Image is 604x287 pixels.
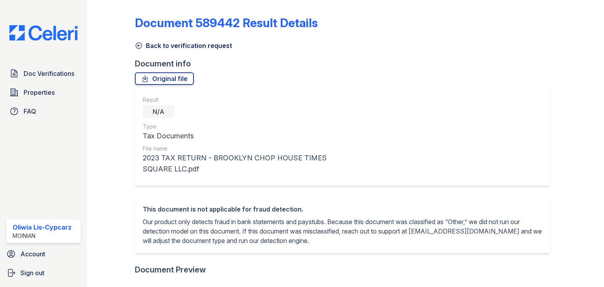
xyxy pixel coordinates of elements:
[24,69,74,78] span: Doc Verifications
[24,88,55,97] span: Properties
[13,223,72,232] div: Oliwia Lis-Cypcarz
[135,41,232,50] a: Back to verification request
[3,265,84,281] a: Sign out
[135,58,556,69] div: Document info
[143,131,344,142] div: Tax Documents
[143,153,344,175] div: 2023 TAX RETURN - BROOKLYN CHOP HOUSE TIMES SQUARE LLC.pdf
[135,16,318,30] a: Document 589442 Result Details
[135,264,206,275] div: Document Preview
[20,268,44,278] span: Sign out
[6,66,81,81] a: Doc Verifications
[135,72,194,85] a: Original file
[6,103,81,119] a: FAQ
[143,105,174,118] div: N/A
[3,246,84,262] a: Account
[143,123,344,131] div: Type
[143,217,542,245] p: Our product only detects fraud in bank statements and paystubs. Because this document was classif...
[143,204,542,214] div: This document is not applicable for fraud detection.
[13,232,72,240] div: Moinian
[6,85,81,100] a: Properties
[143,96,344,104] div: Result
[3,25,84,40] img: CE_Logo_Blue-a8612792a0a2168367f1c8372b55b34899dd931a85d93a1a3d3e32e68fde9ad4.png
[20,249,45,259] span: Account
[143,145,344,153] div: File name
[24,107,36,116] span: FAQ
